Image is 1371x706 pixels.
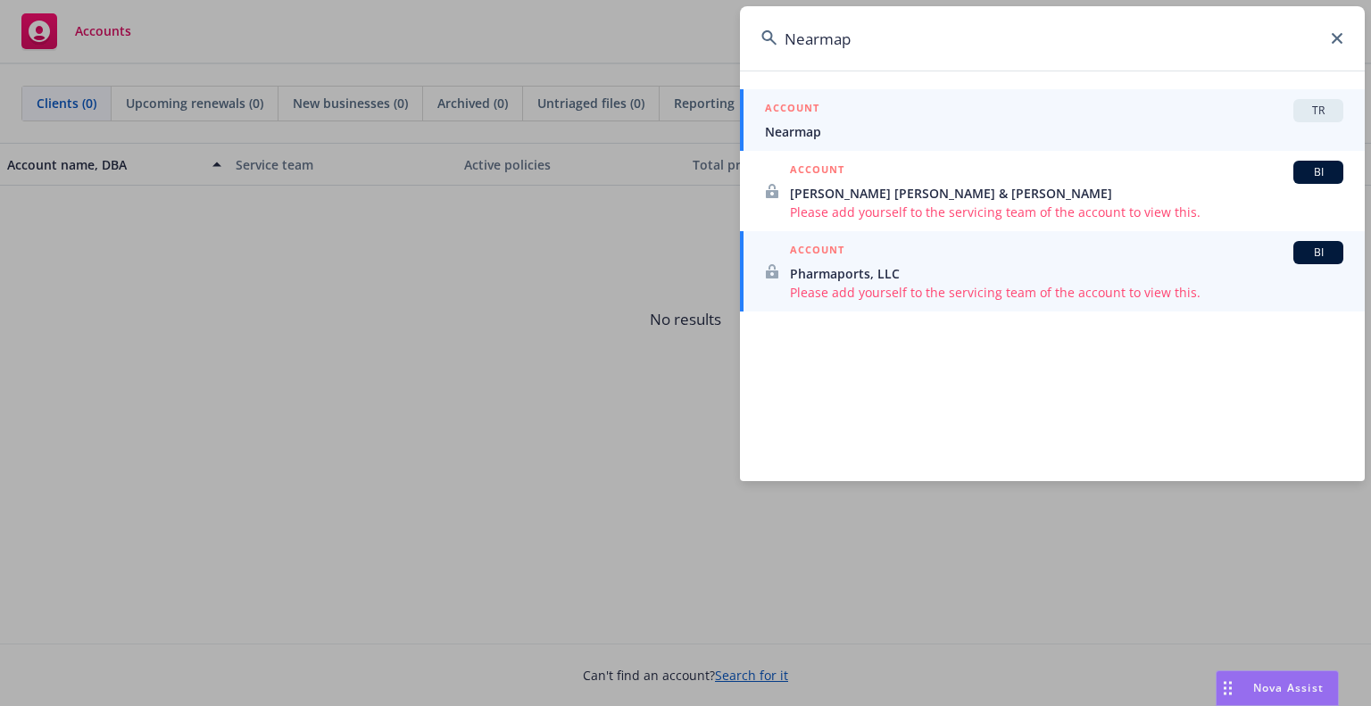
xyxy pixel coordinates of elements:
[1253,680,1324,695] span: Nova Assist
[740,231,1365,311] a: ACCOUNTBIPharmaports, LLCPlease add yourself to the servicing team of the account to view this.
[1300,164,1336,180] span: BI
[765,99,819,120] h5: ACCOUNT
[1300,245,1336,261] span: BI
[790,283,1343,302] span: Please add yourself to the servicing team of the account to view this.
[790,264,1343,283] span: Pharmaports, LLC
[790,241,844,262] h5: ACCOUNT
[1217,671,1239,705] div: Drag to move
[740,6,1365,71] input: Search...
[740,151,1365,231] a: ACCOUNTBI[PERSON_NAME] [PERSON_NAME] & [PERSON_NAME]Please add yourself to the servicing team of ...
[790,184,1343,203] span: [PERSON_NAME] [PERSON_NAME] & [PERSON_NAME]
[740,89,1365,151] a: ACCOUNTTRNearmap
[790,161,844,182] h5: ACCOUNT
[1216,670,1339,706] button: Nova Assist
[1300,103,1336,119] span: TR
[790,203,1343,221] span: Please add yourself to the servicing team of the account to view this.
[765,122,1343,141] span: Nearmap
